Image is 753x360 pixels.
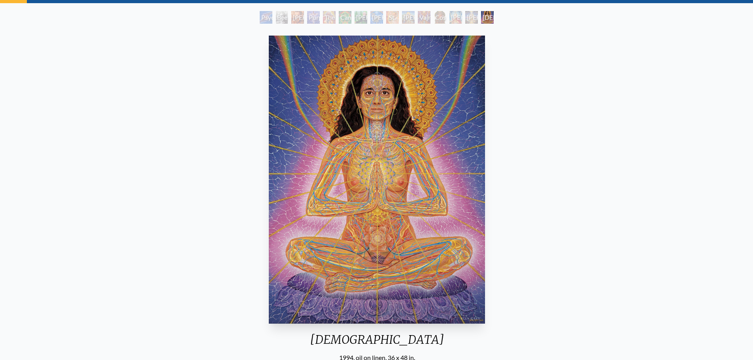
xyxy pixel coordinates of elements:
[449,11,462,24] div: [PERSON_NAME]
[402,11,415,24] div: [PERSON_NAME]
[355,11,367,24] div: [PERSON_NAME][US_STATE] - Hemp Farmer
[266,332,488,353] div: [DEMOGRAPHIC_DATA]
[386,11,399,24] div: St. [PERSON_NAME] & The LSD Revelation Revolution
[307,11,320,24] div: Purple [DEMOGRAPHIC_DATA]
[418,11,430,24] div: Vajra Guru
[370,11,383,24] div: [PERSON_NAME] & the New Eleusis
[276,11,288,24] div: Beethoven
[465,11,478,24] div: [PERSON_NAME]
[269,36,485,324] img: Namaste-1994-Alex-Grey-watermarked.jpeg
[434,11,446,24] div: Cosmic [DEMOGRAPHIC_DATA]
[291,11,304,24] div: [PERSON_NAME] M.D., Cartographer of Consciousness
[339,11,351,24] div: Cannabacchus
[481,11,494,24] div: [DEMOGRAPHIC_DATA]
[260,11,272,24] div: Psychedelic Healing
[323,11,336,24] div: The Shulgins and their Alchemical Angels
